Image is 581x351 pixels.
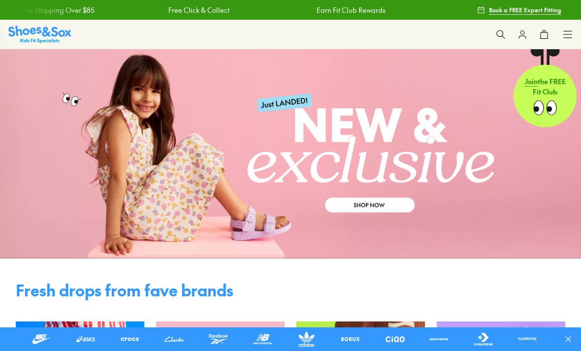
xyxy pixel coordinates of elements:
[8,26,71,43] img: SNS_Logo_Responsive.svg
[316,5,385,15] a: Earn Fit Club Rewards
[524,76,538,86] span: Join
[489,5,561,14] span: Book a FREE Expert Fitting
[8,26,71,43] a: Shoes & Sox
[514,68,577,105] p: the FREE Fit Club
[168,5,229,15] a: Free Click & Collect
[19,5,94,15] a: Free Shipping Over $85
[477,1,561,19] a: Book a FREE Expert Fitting
[514,49,577,128] a: Jointhe FREE Fit Club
